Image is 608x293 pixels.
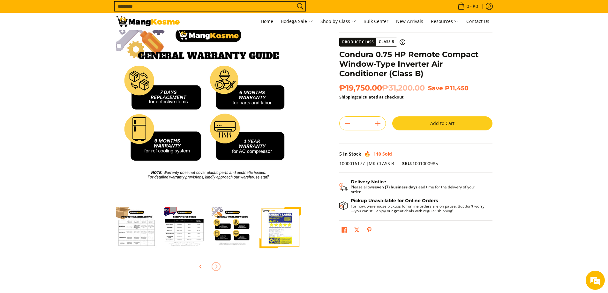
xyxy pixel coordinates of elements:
[351,204,486,213] p: For now, warehouse pickups for online orders are on pause. But don’t worry—you can still enjoy ou...
[351,185,486,194] p: Please allow lead time for the delivery of your order.
[402,160,412,166] span: SKU:
[317,13,359,30] a: Shop by Class
[339,38,405,47] a: Product Class Class B
[339,83,425,93] span: ₱19,750.00
[392,116,492,130] button: Add to Cart
[339,94,404,100] strong: calculated at checkout
[445,84,469,92] span: ₱11,450
[116,16,180,27] img: Condura Remote Inverter Aircon 0.75 HP - Class B l Mang Kosme
[463,13,492,30] a: Contact Us
[278,13,316,30] a: Bodega Sale
[428,84,443,92] span: Save
[37,80,88,145] span: We're online!
[466,18,489,24] span: Contact Us
[116,207,157,248] img: Condura 0.75 HP Remote Compact Window-Type Inverter Air Conditioner (Class B)-4
[472,4,479,9] span: ₱0
[295,2,305,11] button: Search
[373,151,381,157] span: 110
[466,4,470,9] span: 0
[116,11,301,196] img: general-warranty-guide-infographic-mang-kosme
[105,3,120,18] div: Minimize live chat window
[339,50,492,78] h1: Condura 0.75 HP Remote Compact Window-Type Inverter Air Conditioner (Class B)
[402,160,438,166] span: 1001000985
[352,225,361,236] a: Post on X
[339,94,357,100] a: Shipping
[370,119,386,129] button: Add
[339,179,486,194] button: Shipping & Delivery
[373,184,417,190] strong: seven (7) business days
[186,13,492,30] nav: Main Menu
[340,38,376,46] span: Product Class
[364,18,388,24] span: Bulk Center
[3,174,122,196] textarea: Type your message and hit 'Enter'
[339,160,394,166] span: 1000016177 |MK CLASS B
[164,207,205,248] img: mang-kosme-shipping-fee-guide-infographic
[431,18,459,26] span: Resources
[259,207,301,248] img: yellow-energy-label-sticker-full-view-mang-kosme
[351,179,386,185] strong: Delivery Notice
[351,198,438,203] strong: Pickup Unavailable for Online Orders
[393,13,426,30] a: New Arrivals
[261,18,273,24] span: Home
[456,3,480,10] span: •
[339,151,342,157] span: 5
[382,83,425,93] del: ₱31,200.00
[340,119,355,129] button: Subtract
[343,151,361,157] span: In Stock
[396,18,423,24] span: New Arrivals
[360,13,392,30] a: Bulk Center
[340,225,349,236] a: Share on Facebook
[320,18,356,26] span: Shop by Class
[428,13,462,30] a: Resources
[376,38,397,46] span: Class B
[33,36,107,44] div: Chat with us now
[382,151,392,157] span: Sold
[258,13,276,30] a: Home
[194,260,208,274] button: Previous
[365,225,374,236] a: Pin on Pinterest
[212,207,253,248] img: general-warranty-guide-infographic-mang-kosme
[281,18,313,26] span: Bodega Sale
